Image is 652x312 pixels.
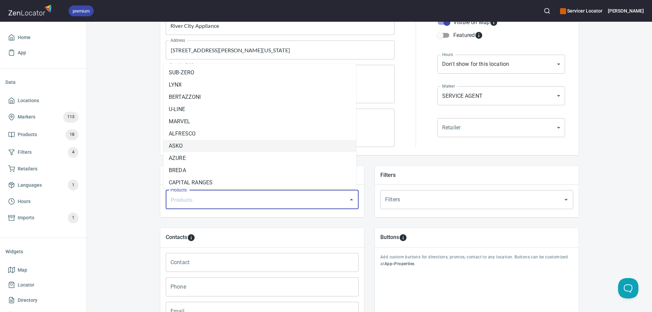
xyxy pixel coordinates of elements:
[69,5,94,16] div: premium
[18,197,31,206] span: Hours
[63,113,78,121] span: 113
[5,262,81,278] a: Map
[560,3,602,18] div: Manage your apps
[5,176,81,194] a: Languages1
[69,7,94,15] span: premium
[437,118,565,137] div: ​
[5,108,81,126] a: Markers113
[5,144,81,161] a: Filters4
[163,91,356,103] li: BERTAZZONI
[163,103,356,115] li: U-LINE
[18,296,37,305] span: Directory
[68,148,78,156] span: 4
[18,49,26,57] span: App
[18,281,34,289] span: Locator
[18,266,27,274] span: Map
[163,164,356,177] li: BREDA
[5,293,81,308] a: Directory
[560,8,566,14] button: color-CE600E
[5,194,81,209] a: Hours
[453,31,483,39] div: Featured
[5,126,81,144] a: Products18
[66,131,78,139] span: 18
[380,171,573,179] h5: Filters
[5,93,81,108] a: Locations
[163,115,356,128] li: MARVEL
[166,234,187,242] h5: Contacts
[169,193,337,206] input: Products
[560,7,602,15] h6: Servicer Locator
[5,45,81,60] a: App
[5,243,81,260] li: Widgets
[18,181,42,189] span: Languages
[5,30,81,45] a: Home
[608,7,644,15] h6: [PERSON_NAME]
[5,161,81,177] a: Retailers
[18,148,32,157] span: Filters
[8,3,54,17] img: zenlocator
[437,55,565,74] div: Don't show for this location
[540,3,555,18] button: Search
[187,234,195,242] svg: To add custom contact information for locations, please go to Apps > Properties > Contacts.
[68,181,78,189] span: 1
[163,128,356,140] li: ALFRESCO
[163,177,356,189] li: CAPITAL RANGES
[18,214,34,222] span: Imports
[163,67,356,79] li: SUB-ZERO
[437,86,565,105] div: SERVICE AGENT
[561,195,571,204] button: Open
[453,18,498,26] div: Visible on Map
[347,195,356,204] button: Close
[383,193,551,206] input: Filters
[399,234,407,242] svg: To add custom buttons for locations, please go to Apps > Properties > Buttons.
[490,18,498,26] svg: Whether the location is visible on the map.
[380,234,399,242] h5: Buttons
[18,113,35,121] span: Markers
[5,209,81,227] a: Imports1
[163,140,356,152] li: ASKO
[380,254,573,268] p: Add custom buttons for directions, promos, contact to any location. Buttons can be customized at > .
[18,165,37,173] span: Retailers
[475,31,483,39] svg: Featured locations are moved to the top of the search results list.
[608,3,644,18] button: [PERSON_NAME]
[618,278,638,298] iframe: Help Scout Beacon - Open
[163,152,356,164] li: AZURE
[68,214,78,222] span: 1
[18,96,39,105] span: Locations
[18,130,37,139] span: Products
[394,261,414,266] b: Properties
[5,74,81,90] li: Data
[384,261,392,266] b: App
[163,79,356,91] li: LYNX
[5,277,81,293] a: Locator
[18,33,31,42] span: Home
